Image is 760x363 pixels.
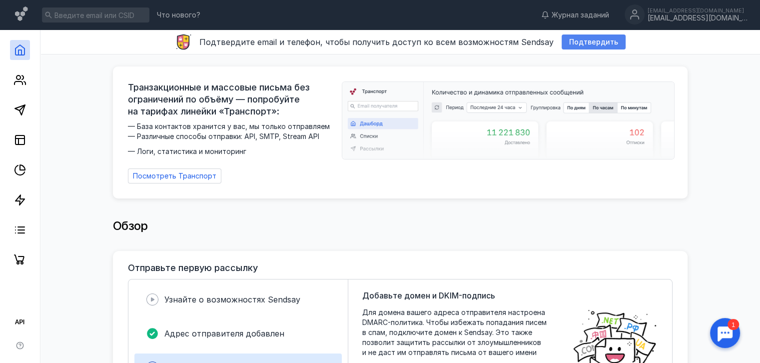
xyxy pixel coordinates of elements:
div: 1 [22,6,34,17]
span: Добавьте домен и DKIM-подпись [362,289,495,301]
span: Транзакционные и массовые письма без ограничений по объёму — попробуйте на тарифах линейки «Транс... [128,81,336,117]
span: Обзор [113,218,148,233]
span: Что нового? [157,11,200,18]
span: Подтвердите email и телефон, чтобы получить доступ ко всем возможностям Sendsay [199,37,554,47]
div: [EMAIL_ADDRESS][DOMAIN_NAME] [648,14,748,22]
h3: Отправьте первую рассылку [128,263,258,273]
a: Что нового? [152,11,205,18]
span: — База контактов хранится у вас, мы только отправляем — Различные способы отправки: API, SMTP, St... [128,121,336,156]
img: dashboard-transport-banner [342,82,674,159]
span: Для домена вашего адреса отправителя настроена DMARC-политика. Чтобы избежать попадания писем в с... [362,307,562,357]
span: Журнал заданий [552,10,609,20]
div: [EMAIL_ADDRESS][DOMAIN_NAME] [648,7,748,13]
button: Подтвердить [562,34,626,49]
span: Подтвердить [569,38,618,46]
a: Журнал заданий [536,10,614,20]
span: Адрес отправителя добавлен [164,328,284,338]
span: Узнайте о возможностях Sendsay [164,294,300,304]
input: Введите email или CSID [42,7,149,22]
span: Посмотреть Транспорт [133,172,216,180]
a: Посмотреть Транспорт [128,168,221,183]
